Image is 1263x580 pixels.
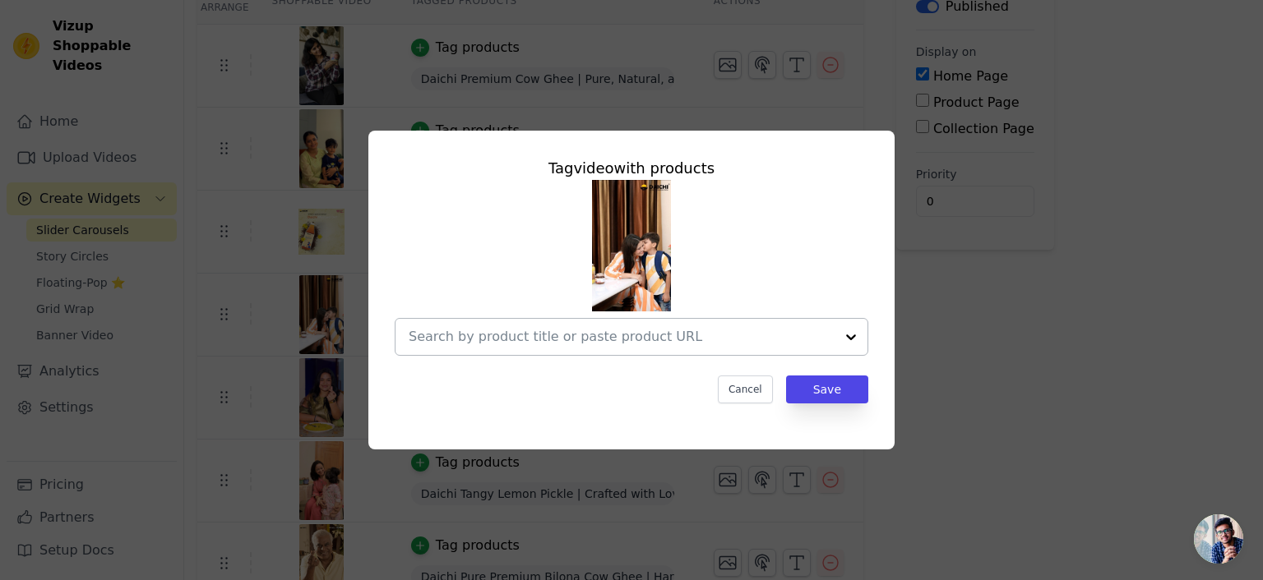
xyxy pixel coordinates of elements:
[592,180,671,311] img: vizup-images-1bf4.jpg
[395,157,868,180] div: Tag video with products
[786,375,868,403] button: Save
[718,375,773,403] button: Cancel
[1194,514,1243,564] div: Open chat
[409,327,835,347] input: Search by product title or paste product URL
